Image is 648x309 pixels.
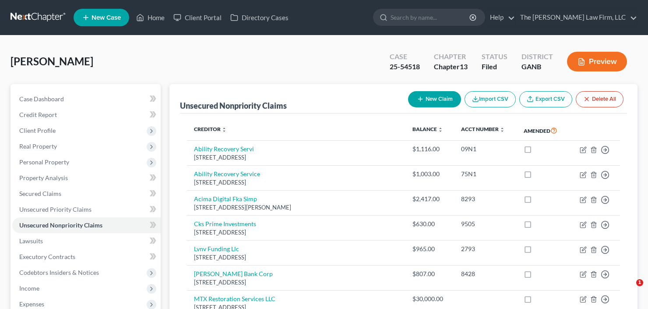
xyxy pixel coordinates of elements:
span: 13 [460,62,468,71]
a: Acima Digital Fka Simp [194,195,257,202]
span: Unsecured Priority Claims [19,206,92,213]
a: Ability Recovery Service [194,170,260,178]
div: $807.00 [412,270,447,278]
div: 25-54518 [390,62,420,72]
th: Amended [517,121,568,141]
a: Lvnv Funding Llc [194,245,239,252]
div: Unsecured Nonpriority Claims [180,100,287,111]
span: Secured Claims [19,190,61,197]
span: Case Dashboard [19,95,64,103]
div: $965.00 [412,245,447,253]
a: Unsecured Priority Claims [12,202,161,217]
div: [STREET_ADDRESS][PERSON_NAME] [194,203,398,212]
div: GANB [521,62,553,72]
div: Filed [482,62,507,72]
a: Directory Cases [226,10,293,25]
div: [STREET_ADDRESS] [194,178,398,187]
div: [STREET_ADDRESS] [194,278,398,287]
i: unfold_more [222,127,227,132]
button: New Claim [408,91,461,107]
a: Acct Number unfold_more [461,126,505,132]
div: 75N1 [461,170,510,178]
div: 9505 [461,220,510,228]
span: Expenses [19,300,44,308]
span: [PERSON_NAME] [11,55,93,67]
div: [STREET_ADDRESS] [194,153,398,162]
a: Secured Claims [12,186,161,202]
span: Lawsuits [19,237,43,245]
a: Unsecured Nonpriority Claims [12,217,161,233]
a: MTX Restoration Services LLC [194,295,275,302]
iframe: Intercom live chat [618,279,639,300]
div: [STREET_ADDRESS] [194,228,398,237]
span: Credit Report [19,111,57,118]
a: Client Portal [169,10,226,25]
i: unfold_more [438,127,443,132]
div: 09N1 [461,145,510,153]
button: Delete All [576,91,623,107]
div: Chapter [434,62,468,72]
button: Import CSV [465,91,516,107]
span: New Case [92,14,121,21]
span: Codebtors Insiders & Notices [19,269,99,276]
a: [PERSON_NAME] Bank Corp [194,270,273,277]
a: Executory Contracts [12,249,161,265]
i: unfold_more [500,127,505,132]
div: $2,417.00 [412,195,447,203]
a: Case Dashboard [12,91,161,107]
span: Personal Property [19,158,69,166]
div: 8293 [461,195,510,203]
a: Export CSV [519,91,572,107]
input: Search by name... [391,9,471,25]
div: $30,000.00 [412,295,447,303]
div: District [521,52,553,62]
span: Executory Contracts [19,253,75,260]
span: Income [19,284,39,292]
span: 1 [636,279,643,286]
a: Ability Recovery Servi [194,145,254,153]
span: Property Analysis [19,174,68,181]
a: Creditor unfold_more [194,126,227,132]
div: $1,116.00 [412,145,447,153]
div: Case [390,52,420,62]
a: The [PERSON_NAME] Law Firm, LLC [516,10,637,25]
a: Lawsuits [12,233,161,249]
div: Chapter [434,52,468,62]
div: Status [482,52,507,62]
div: $1,003.00 [412,170,447,178]
a: Balance unfold_more [412,126,443,132]
a: Credit Report [12,107,161,123]
div: 2793 [461,245,510,253]
a: Cks Prime Investments [194,220,256,227]
div: 8428 [461,270,510,278]
button: Preview [567,52,627,71]
a: Home [132,10,169,25]
span: Real Property [19,142,57,150]
a: Property Analysis [12,170,161,186]
a: Help [486,10,515,25]
span: Client Profile [19,127,56,134]
div: $630.00 [412,220,447,228]
span: Unsecured Nonpriority Claims [19,221,102,229]
div: [STREET_ADDRESS] [194,253,398,262]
